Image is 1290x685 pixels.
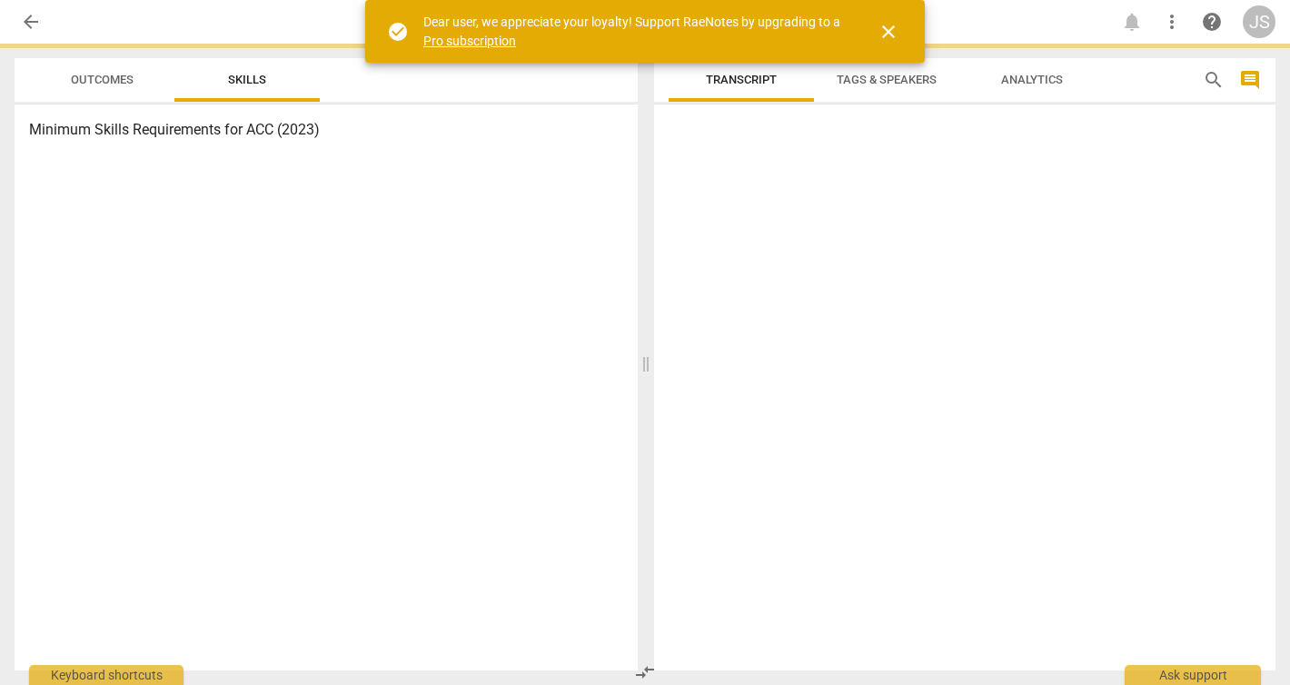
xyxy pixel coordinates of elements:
span: check_circle [387,21,409,43]
div: Dear user, we appreciate your loyalty! Support RaeNotes by upgrading to a [423,13,845,50]
a: Help [1196,5,1228,38]
span: Outcomes [71,73,134,86]
button: Close [867,10,910,54]
span: Skills [228,73,266,86]
span: compare_arrows [634,661,656,683]
button: Show/Hide comments [1235,65,1265,94]
div: Ask support [1125,665,1261,685]
span: search [1203,69,1225,91]
span: comment [1239,69,1261,91]
span: more_vert [1161,11,1183,33]
h3: Minimum Skills Requirements for ACC (2023) [29,119,623,141]
span: arrow_back [20,11,42,33]
button: JS [1243,5,1275,38]
span: Transcript [706,73,777,86]
span: Tags & Speakers [837,73,937,86]
button: Search [1199,65,1228,94]
a: Pro subscription [423,34,516,48]
span: Analytics [1001,73,1063,86]
span: help [1201,11,1223,33]
div: Keyboard shortcuts [29,665,184,685]
span: close [878,21,899,43]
